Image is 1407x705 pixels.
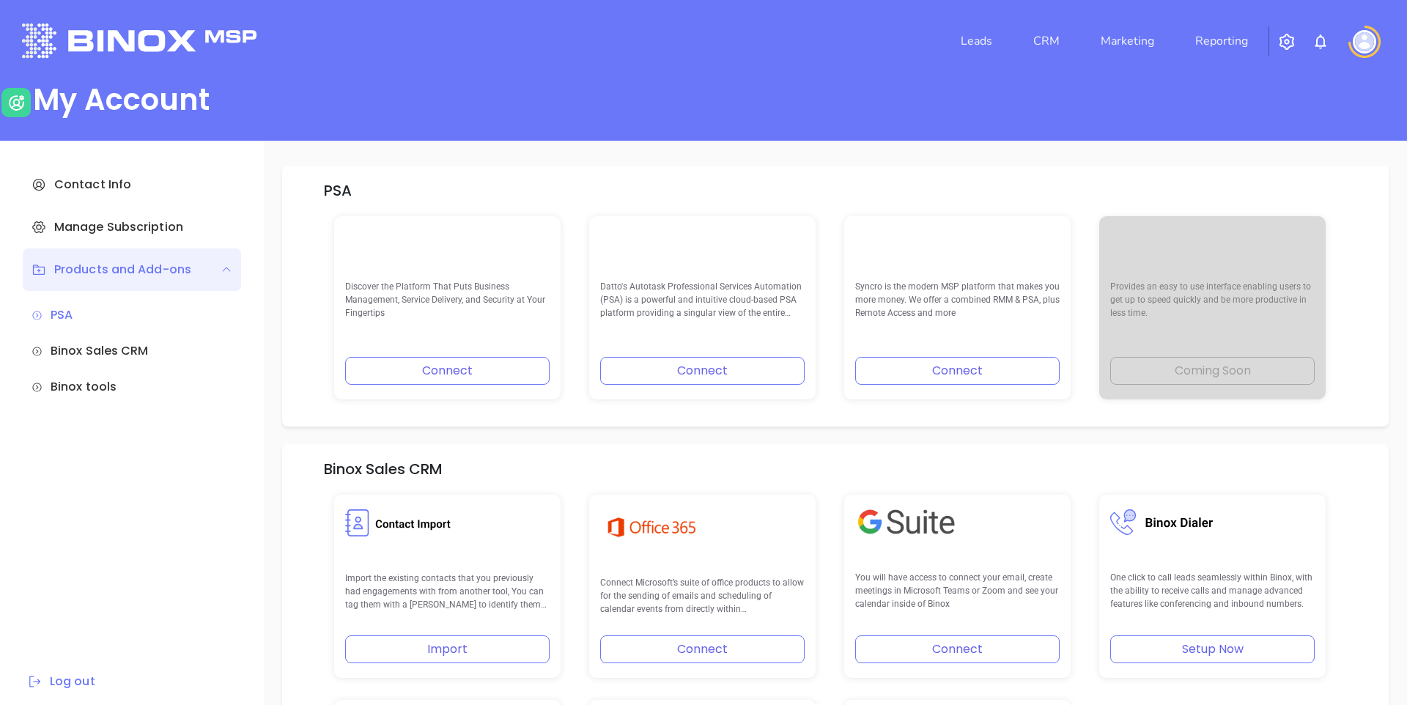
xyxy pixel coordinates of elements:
[23,248,241,291] div: Products and Add-ons
[345,572,550,612] p: Import the existing contacts that you previously had engagements with from another tool, You can ...
[955,26,998,56] a: Leads
[1110,571,1315,611] p: One click to call leads seamlessly within Binox, with the ability to receive calls and manage adv...
[32,342,232,360] div: Binox Sales CRM
[23,163,241,206] div: Contact Info
[855,635,1060,663] button: Connect
[324,460,443,478] h5: Binox Sales CRM
[345,635,550,663] button: Import
[32,378,232,396] div: Binox tools
[600,280,805,320] p: Datto's Autotask Professional Services Automation (PSA) is a powerful and intuitive cloud-based P...
[1095,26,1160,56] a: Marketing
[32,261,191,278] div: Products and Add-ons
[1353,30,1376,53] img: user
[1027,26,1066,56] a: CRM
[1189,26,1254,56] a: Reporting
[855,357,1060,385] button: Connect
[345,280,550,320] p: Discover the Platform That Puts Business Management, Service Delivery, and Security at Your Finge...
[855,280,1060,320] p: Syncro is the modern MSP platform that makes you more money. We offer a combined RMM & PSA, plus ...
[1278,33,1296,51] img: iconSetting
[324,182,352,199] h5: PSA
[1110,635,1315,663] button: Setup Now
[23,206,241,248] div: Manage Subscription
[1312,33,1329,51] img: iconNotification
[32,306,232,324] div: PSA
[345,357,550,385] button: Connect
[1,88,31,117] img: user
[600,576,805,616] p: Connect Microsoft’s suite of office products to allow for the sending of emails and scheduling of...
[22,23,256,58] img: logo
[23,672,100,691] button: Log out
[600,357,805,385] button: Connect
[33,82,210,117] div: My Account
[1110,280,1315,320] p: Provides an easy to use interface enabling users to get up to speed quickly and be more productiv...
[855,571,1060,611] p: You will have access to connect your email, create meetings in Microsoft Teams or Zoom and see yo...
[600,635,805,663] button: Connect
